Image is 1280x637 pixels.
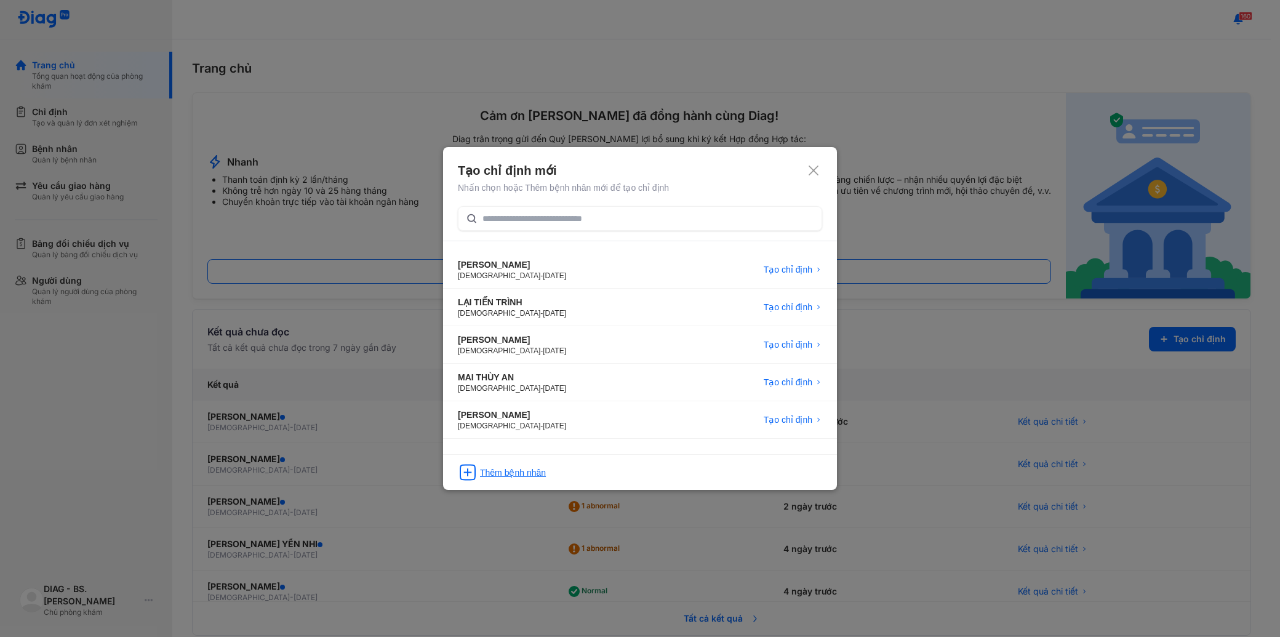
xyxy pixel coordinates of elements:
span: Tạo chỉ định [764,301,812,313]
div: Thêm bệnh nhân [480,467,546,479]
span: - [540,309,543,318]
span: [DEMOGRAPHIC_DATA] [458,271,540,280]
div: [PERSON_NAME] [458,334,566,346]
div: Nhấn chọn hoặc Thêm bệnh nhân mới để tạo chỉ định [458,182,822,194]
span: Tạo chỉ định [764,376,812,388]
span: [DEMOGRAPHIC_DATA] [458,422,540,430]
span: - [540,384,543,393]
span: [DATE] [543,271,566,280]
span: - [540,271,543,280]
div: LẠI TIẾN TRÌNH [458,296,566,308]
span: [DEMOGRAPHIC_DATA] [458,347,540,355]
div: MAI THÙY AN [458,371,566,383]
span: [DATE] [543,422,566,430]
span: Tạo chỉ định [764,263,812,276]
span: - [540,347,543,355]
span: - [540,422,543,430]
span: [DATE] [543,384,566,393]
span: [DEMOGRAPHIC_DATA] [458,309,540,318]
div: Tạo chỉ định mới [458,162,822,179]
span: [DATE] [543,347,566,355]
span: [DATE] [543,309,566,318]
div: [PERSON_NAME] [458,409,566,421]
span: Tạo chỉ định [764,339,812,351]
div: [PERSON_NAME] [458,258,566,271]
span: Tạo chỉ định [764,414,812,426]
span: [DEMOGRAPHIC_DATA] [458,384,540,393]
